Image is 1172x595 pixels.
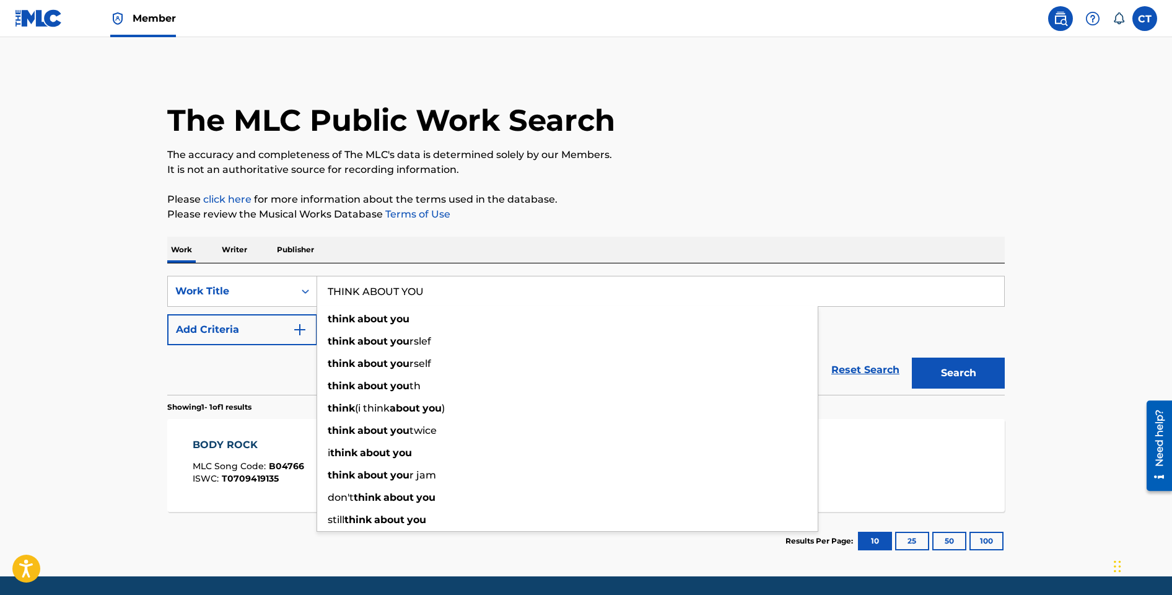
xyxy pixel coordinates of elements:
[1110,535,1172,595] iframe: Chat Widget
[390,469,409,481] strong: you
[273,237,318,263] p: Publisher
[390,425,409,436] strong: you
[357,313,388,325] strong: about
[193,438,304,452] div: BODY ROCK
[383,208,450,220] a: Terms of Use
[393,447,412,459] strong: you
[390,358,409,369] strong: you
[330,447,357,459] strong: think
[409,425,437,436] span: twice
[1132,6,1157,31] div: User Menu
[203,193,251,205] a: click here
[193,473,222,484] span: ISWC :
[357,425,388,436] strong: about
[328,402,355,414] strong: think
[407,514,426,526] strong: you
[785,535,856,547] p: Results Per Page:
[357,380,388,392] strong: about
[167,102,615,139] h1: The MLC Public Work Search
[167,276,1005,395] form: Search Form
[328,514,344,526] span: still
[167,192,1005,207] p: Please for more information about the terms used in the database.
[218,237,251,263] p: Writer
[133,11,176,25] span: Member
[357,469,388,481] strong: about
[895,532,929,550] button: 25
[932,532,966,550] button: 50
[328,313,355,325] strong: think
[354,491,381,503] strong: think
[360,447,390,459] strong: about
[222,473,279,484] span: T0709419135
[269,461,304,472] span: B04766
[390,402,420,414] strong: about
[374,514,405,526] strong: about
[409,380,421,392] span: th
[328,425,355,436] strong: think
[1085,11,1100,26] img: help
[1080,6,1105,31] div: Help
[167,148,1005,162] p: The accuracy and completeness of The MLC's data is determined solely by our Members.
[409,358,431,369] span: rself
[416,491,435,503] strong: you
[15,9,63,27] img: MLC Logo
[858,532,892,550] button: 10
[167,207,1005,222] p: Please review the Musical Works Database
[1053,11,1068,26] img: search
[409,335,431,347] span: rslef
[1137,396,1172,496] iframe: Resource Center
[167,237,196,263] p: Work
[355,402,390,414] span: (i think
[1048,6,1073,31] a: Public Search
[328,491,354,503] span: don't
[422,402,442,414] strong: you
[357,335,388,347] strong: about
[969,532,1004,550] button: 100
[328,380,355,392] strong: think
[167,419,1005,512] a: BODY ROCKMLC Song Code:B04766ISWC:T0709419135Writers (3)[PERSON_NAME], [PERSON_NAME], [PERSON_NAM...
[912,358,1005,389] button: Search
[390,313,409,325] strong: you
[110,11,125,26] img: Top Rightsholder
[328,335,355,347] strong: think
[409,469,436,481] span: r jam
[390,335,409,347] strong: you
[175,284,287,299] div: Work Title
[825,356,906,384] a: Reset Search
[167,162,1005,177] p: It is not an authoritative source for recording information.
[328,447,330,459] span: i
[167,402,251,413] p: Showing 1 - 1 of 1 results
[328,469,355,481] strong: think
[1114,548,1121,585] div: Drag
[292,322,307,337] img: 9d2ae6d4665cec9f34b9.svg
[344,514,372,526] strong: think
[390,380,409,392] strong: you
[193,461,269,472] span: MLC Song Code :
[442,402,445,414] span: )
[167,314,317,345] button: Add Criteria
[328,358,355,369] strong: think
[383,491,414,503] strong: about
[357,358,388,369] strong: about
[1113,12,1125,25] div: Notifications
